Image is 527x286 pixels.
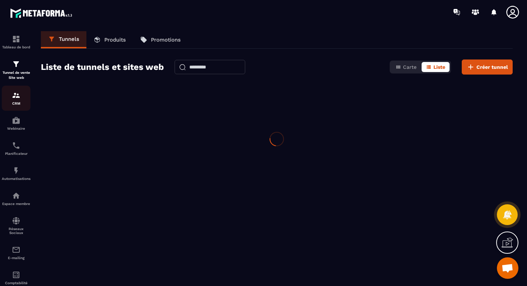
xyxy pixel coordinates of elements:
img: formation [12,60,20,68]
a: formationformationCRM [2,86,30,111]
p: Tunnel de vente Site web [2,70,30,80]
span: Liste [433,64,445,70]
h2: Liste de tunnels et sites web [41,60,164,74]
button: Carte [391,62,421,72]
a: Tunnels [41,31,86,48]
a: automationsautomationsWebinaire [2,111,30,136]
p: CRM [2,101,30,105]
p: Réseaux Sociaux [2,227,30,235]
p: Promotions [151,37,181,43]
p: Produits [104,37,126,43]
a: social-networksocial-networkRéseaux Sociaux [2,211,30,240]
span: Créer tunnel [476,63,508,71]
p: Tableau de bord [2,45,30,49]
a: automationsautomationsAutomatisations [2,161,30,186]
p: Comptabilité [2,281,30,285]
p: E-mailing [2,256,30,260]
img: email [12,246,20,254]
img: automations [12,191,20,200]
p: Tunnels [59,36,79,42]
a: Promotions [133,31,188,48]
a: formationformationTunnel de vente Site web [2,54,30,86]
a: schedulerschedulerPlanificateur [2,136,30,161]
p: Webinaire [2,127,30,130]
p: Automatisations [2,177,30,181]
button: Créer tunnel [462,59,513,75]
a: Produits [86,31,133,48]
img: automations [12,116,20,125]
div: Ouvrir le chat [497,257,518,279]
img: automations [12,166,20,175]
img: formation [12,35,20,43]
img: social-network [12,216,20,225]
img: accountant [12,271,20,279]
span: Carte [403,64,417,70]
p: Planificateur [2,152,30,156]
img: logo [10,6,75,20]
img: formation [12,91,20,100]
a: emailemailE-mailing [2,240,30,265]
a: automationsautomationsEspace membre [2,186,30,211]
img: scheduler [12,141,20,150]
p: Espace membre [2,202,30,206]
button: Liste [422,62,450,72]
a: formationformationTableau de bord [2,29,30,54]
